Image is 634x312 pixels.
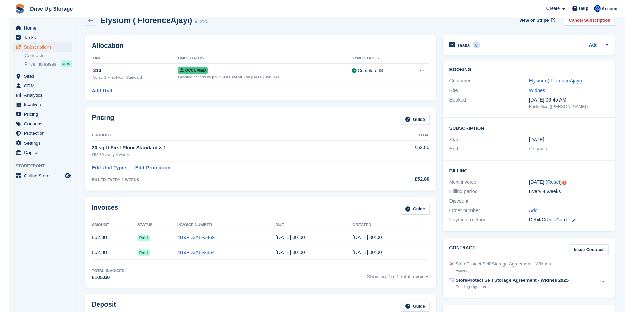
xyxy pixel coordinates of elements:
div: Every 4 weeks [535,194,617,202]
th: Unit Status [174,55,352,66]
div: [DATE] ( ) [535,184,617,192]
h2: Billing [453,172,617,179]
div: Granted access by [PERSON_NAME] on [DATE] 9:45 AM [174,76,352,82]
span: Protection [15,133,56,142]
img: stora-icon-8386f47178a22dfd0bd8f6a31ec36ba5ce8667c1dd55bd0f319d3a0aa187defe.svg [5,4,16,14]
span: Settings [15,143,56,152]
time: 2025-06-25 23:00:00 UTC [535,140,551,148]
div: 30 sq ft First Floor Standard [86,77,174,83]
span: Home [15,24,56,34]
span: CRM [15,84,56,93]
a: Edit Unit Types [85,169,121,177]
img: icon-info-grey-7440780725fd019a000dd9b08b2336e03edf1995a4989e88bcd33f0948082b44.svg [381,71,385,75]
a: Add Unit [85,90,106,97]
a: 4B9FD3AE-3469 [173,242,211,247]
td: £52.80 [85,237,132,253]
span: Paid [132,257,145,264]
th: Amount [85,226,132,237]
div: Order number [453,213,535,221]
div: Voided [460,276,558,282]
span: View on Stripe [525,18,556,24]
span: Ongoing [535,150,555,156]
span: Subscriptions [15,44,56,53]
th: Due [274,226,353,237]
a: menu [3,103,64,113]
div: Payment method [453,223,535,231]
h2: Invoices [85,210,112,221]
div: Pending signature [460,292,576,298]
a: Cancel Subscription [572,15,624,26]
div: Backoffice ([PERSON_NAME]) [535,107,617,113]
div: BILLED EVERY 4 WEEKS [85,182,377,188]
a: menu [3,93,64,103]
h2: Booking [453,69,617,75]
time: 2025-06-26 23:00:00 UTC [274,257,304,263]
a: menu [3,24,64,34]
span: Showing 2 of 2 total invoices [368,276,433,290]
a: menu [3,34,64,43]
span: Paid [132,242,145,249]
th: Sync Status [352,55,408,66]
a: Preview store [56,177,64,185]
a: Drive Up Storage [18,3,68,15]
div: [DATE] 09:45 AM [535,99,617,107]
span: Analytics [15,93,56,103]
div: - [535,203,617,211]
div: Tooltip anchor [569,185,575,191]
div: 30 sq ft First Floor Standard × 1 [85,149,377,157]
time: 2025-07-23 23:00:25 UTC [353,242,384,247]
a: Add [597,43,606,51]
a: Guide [403,210,433,221]
div: £52.80 every 4 weeks [85,157,377,163]
time: 2025-07-24 23:00:00 UTC [274,242,304,247]
a: Elysium ( FlorenceAjayi) [535,80,590,86]
div: £105.60 [85,282,119,290]
th: Invoice Number [173,226,274,237]
a: menu [3,74,64,83]
span: Invoices [15,103,56,113]
h2: Elysium ( FlorenceAjayi) [94,16,188,25]
div: Start [453,140,535,148]
a: menu [3,123,64,132]
span: Capital [15,152,56,162]
div: £52.80 [377,181,433,188]
div: Discount [453,203,535,211]
span: Price increases [16,63,48,69]
a: menu [3,143,64,152]
div: StoreProtect Self Storage Agreement - Widnes 2025 [460,285,576,292]
th: Created [353,226,433,237]
span: Help [587,5,596,12]
div: Billing period [453,194,535,202]
h2: Pricing [85,117,108,129]
div: Customer [453,80,535,88]
span: Create [553,5,567,12]
a: Edit Protection [130,169,166,177]
h2: Allocation [85,43,433,51]
span: Pricing [15,113,56,123]
div: 313 [86,69,174,77]
span: Coupons [15,123,56,132]
div: Next invoice [453,184,535,192]
a: Add [535,213,544,221]
h2: Subscription [453,128,617,135]
td: £52.80 [85,253,132,268]
div: End [453,150,535,158]
a: menu [3,133,64,142]
span: Tasks [15,34,56,43]
span: Occupied [174,69,204,76]
a: menu [3,84,64,93]
div: Total Invoiced [85,276,119,282]
th: Total [377,134,433,145]
a: 4B9FD3AE-2854 [173,257,211,263]
div: 0 [477,43,485,50]
a: View on Stripe [523,15,564,26]
h2: Contract [453,252,480,263]
div: Site [453,89,535,97]
div: Complete [359,69,379,76]
a: Reset [554,185,568,190]
span: Account [610,6,628,13]
div: Booked [453,99,535,113]
a: menu [3,176,64,186]
td: £52.80 [377,145,433,166]
span: Online Store [15,176,56,186]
